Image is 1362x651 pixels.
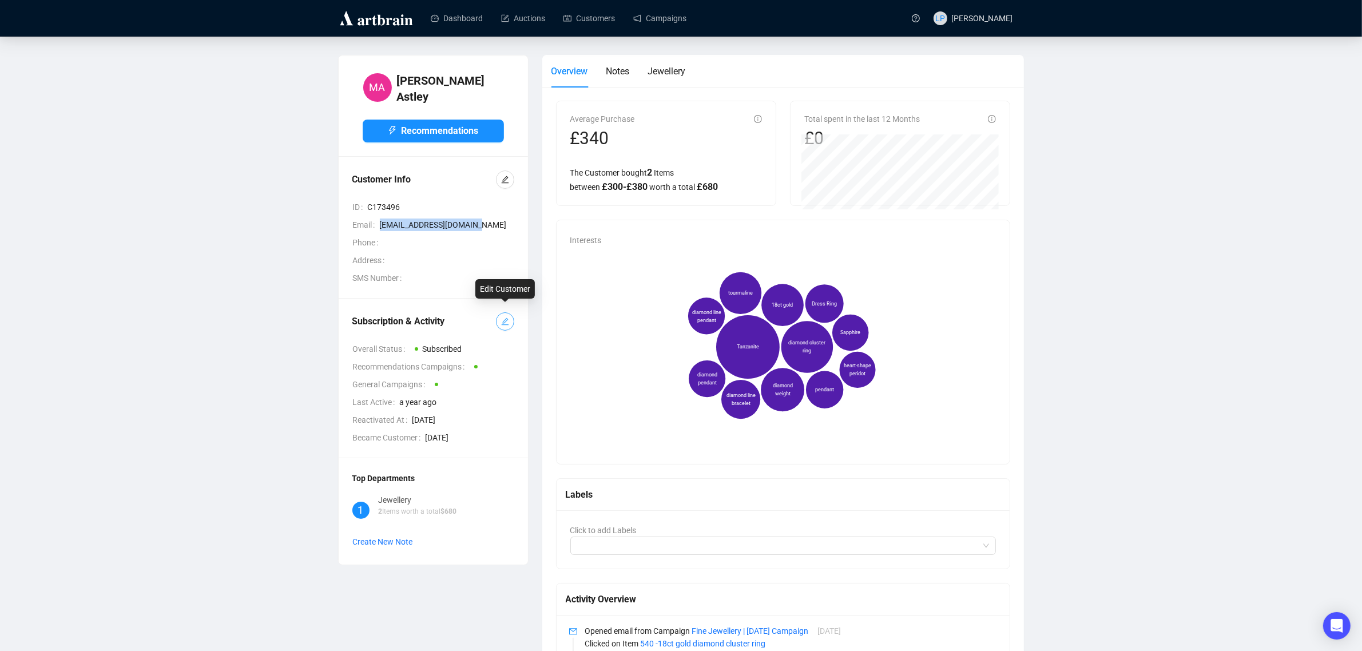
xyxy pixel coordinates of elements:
div: Open Intercom Messenger [1323,612,1351,640]
span: Email [353,219,380,231]
a: 540 -18ct gold diamond cluster ring [641,639,766,648]
span: Item [621,639,766,648]
div: £340 [570,128,635,149]
span: Average Purchase [570,114,635,124]
span: Phone [353,236,383,249]
span: LP [935,12,945,25]
span: Address [353,254,390,267]
h4: [PERSON_NAME] Astley [397,73,504,105]
span: [PERSON_NAME] [952,14,1013,23]
span: info-circle [754,115,762,123]
span: [DATE] [412,414,514,426]
span: [EMAIL_ADDRESS][DOMAIN_NAME] [380,219,514,231]
img: logo [338,9,415,27]
a: Fine Jewellery | [DATE] Campaign [692,626,809,636]
span: edit [501,176,509,184]
a: Auctions [501,3,545,33]
span: mail [569,628,577,636]
div: Edit Customer [475,279,535,299]
button: Create New Note [352,533,414,551]
span: question-circle [912,14,920,22]
span: Click to add Labels [570,526,637,535]
span: Jewellery [648,66,686,77]
button: Recommendations [363,120,504,142]
span: ID [353,201,368,213]
span: Interests [570,236,602,245]
span: pendant [815,386,834,394]
a: Dashboard [431,3,483,33]
span: 1 [358,502,364,518]
span: [DATE] [818,626,841,636]
span: 18ct gold [772,301,793,309]
span: edit [501,317,509,325]
span: MA [370,80,386,96]
div: £0 [804,128,920,149]
div: Subscription & Activity [352,315,496,328]
span: C173496 [368,201,514,213]
span: Dress Ring [812,300,837,308]
span: Create New Note [353,537,413,546]
span: SMS Number [353,272,407,284]
span: diamond cluster ring [786,339,827,355]
a: Campaigns [633,3,686,33]
span: heart-shape peridot [843,362,871,378]
div: Jewellery [379,494,457,506]
span: diamond weight [765,382,800,398]
span: Recommendations Campaigns [353,360,470,373]
span: £ 300 - £ 380 [602,181,648,192]
a: Customers [563,3,615,33]
p: Items worth a total [379,506,457,517]
span: Total spent in the last 12 Months [804,114,920,124]
span: 2 [379,507,383,515]
span: Became Customer [353,431,426,444]
span: $ 680 [441,507,457,515]
div: Customer Info [352,173,496,186]
span: Overview [551,66,588,77]
span: General Campaigns [353,378,430,391]
span: a year ago [400,396,514,408]
p: Clicked on [585,637,996,650]
span: Reactivated At [353,414,412,426]
span: Last Active [353,396,400,408]
span: diamond line bracelet [725,391,756,407]
div: Top Departments [352,472,514,485]
span: Recommendations [402,124,479,138]
span: £ 680 [697,181,718,192]
span: diamond line pendant [692,308,721,324]
div: Labels [566,487,1001,502]
span: Overall Status [353,343,410,355]
span: Sapphire [840,329,860,337]
span: tourmaline [728,289,753,297]
span: Tanzanite [737,343,759,351]
span: Notes [606,66,630,77]
span: [DATE] [426,431,514,444]
span: diamond pendant [692,371,721,387]
span: info-circle [988,115,996,123]
span: 2 [648,167,653,178]
span: Subscribed [423,344,462,354]
p: Opened email from Campaign [585,625,996,637]
div: Activity Overview [566,592,1001,606]
span: thunderbolt [388,126,397,135]
div: The Customer bought Items between worth a total [570,165,762,194]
